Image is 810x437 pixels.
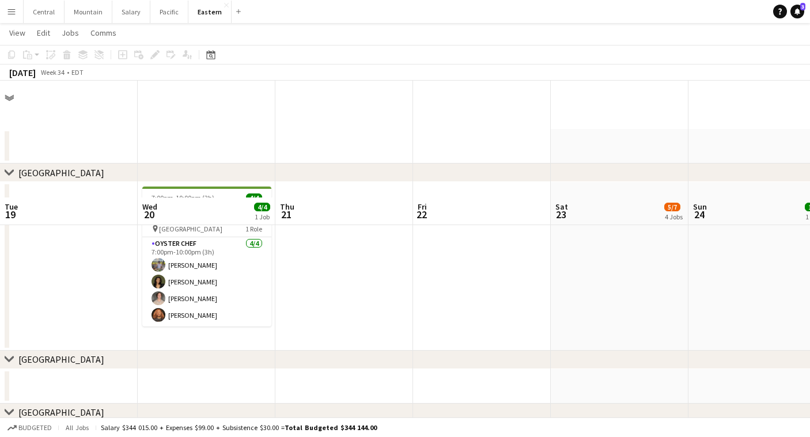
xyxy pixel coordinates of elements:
a: View [5,25,30,40]
span: Week 34 [38,68,67,77]
div: [GEOGRAPHIC_DATA] [18,406,104,418]
span: Fri [418,202,427,212]
a: Edit [32,25,55,40]
span: Sun [693,202,707,212]
span: View [9,28,25,38]
div: [GEOGRAPHIC_DATA] [18,354,104,365]
span: 4/4 [246,193,262,202]
span: 19 [3,208,18,221]
div: Salary $344 015.00 + Expenses $99.00 + Subsistence $30.00 = [101,423,377,432]
div: [DATE] [9,67,36,78]
span: 1 Role [245,225,262,233]
div: EDT [71,68,84,77]
button: Budgeted [6,421,54,434]
div: 1 Job [255,212,270,221]
div: [GEOGRAPHIC_DATA] [18,167,104,178]
span: Wed [142,202,157,212]
span: 3 [800,3,805,10]
span: Edit [37,28,50,38]
span: 20 [141,208,157,221]
span: 24 [691,208,707,221]
div: 4 Jobs [665,212,683,221]
a: Jobs [57,25,84,40]
span: 7:00pm-10:00pm (3h) [152,193,214,202]
button: Pacific [150,1,188,23]
span: 5/7 [664,203,680,211]
span: Sat [555,202,568,212]
span: 21 [278,208,294,221]
span: [GEOGRAPHIC_DATA] [159,225,222,233]
a: Comms [86,25,121,40]
app-card-role: Oyster Chef4/47:00pm-10:00pm (3h)[PERSON_NAME][PERSON_NAME][PERSON_NAME][PERSON_NAME] [142,237,271,326]
span: Jobs [62,28,79,38]
span: 4/4 [254,203,270,211]
span: Total Budgeted $344 144.00 [285,423,377,432]
button: Central [24,1,65,23]
span: Thu [280,202,294,212]
span: All jobs [63,423,91,432]
span: Tue [5,202,18,212]
a: 3 [790,5,804,18]
button: Mountain [65,1,112,23]
span: Comms [90,28,116,38]
button: Eastern [188,1,232,23]
span: 23 [554,208,568,221]
span: Budgeted [18,424,52,432]
app-job-card: 7:00pm-10:00pm (3h)4/4Talk of the Town Catering & Special Events (4245) [ATL] [GEOGRAPHIC_DATA]1 ... [142,187,271,326]
button: Salary [112,1,150,23]
span: 22 [416,208,427,221]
